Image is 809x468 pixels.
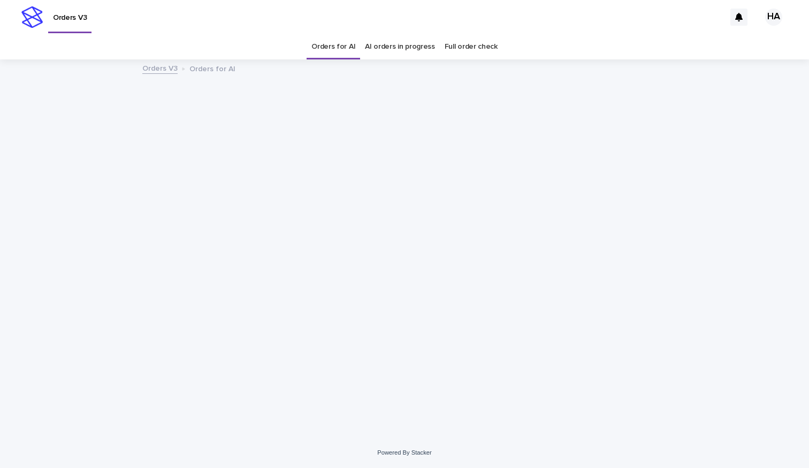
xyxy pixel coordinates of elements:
[365,34,435,59] a: AI orders in progress
[445,34,498,59] a: Full order check
[377,449,431,456] a: Powered By Stacker
[21,6,43,28] img: stacker-logo-s-only.png
[142,62,178,74] a: Orders V3
[189,62,235,74] p: Orders for AI
[311,34,355,59] a: Orders for AI
[765,9,782,26] div: HA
